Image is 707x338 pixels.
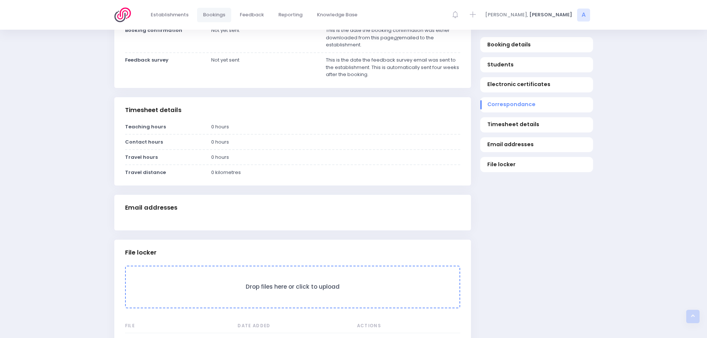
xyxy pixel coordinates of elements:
[357,323,398,329] span: Actions
[480,97,593,112] a: Correspondance
[125,138,163,145] strong: Contact hours
[206,27,321,49] div: Not yet sent
[145,8,195,22] a: Establishments
[203,11,225,19] span: Bookings
[321,56,465,78] div: This is the date the feedback survey email was sent to the establishment. This is automatically s...
[480,57,593,72] a: Students
[487,61,586,69] span: Students
[206,169,465,176] div: 0 kilometres
[125,106,181,114] h3: Timesheet details
[480,157,593,173] a: File locker
[394,34,399,41] u: or
[125,249,157,256] h3: File locker
[206,56,321,78] div: Not yet sent
[234,8,270,22] a: Feedback
[487,81,586,89] span: Electronic certificates
[577,9,590,22] span: A
[487,121,586,129] span: Timesheet details
[529,11,572,19] span: [PERSON_NAME]
[238,323,278,329] span: Date Added
[487,161,586,168] span: File locker
[125,169,166,176] strong: Travel distance
[125,123,166,130] strong: Teaching hours
[240,11,264,19] span: Feedback
[114,7,135,22] img: Logo
[151,11,189,19] span: Establishments
[317,11,357,19] span: Knowledge Base
[487,41,586,49] span: Booking details
[125,56,168,63] strong: Feedback survey
[125,27,182,34] strong: Booking confirmation
[125,154,158,161] strong: Travel hours
[133,283,452,291] h3: Drop files here or click to upload
[197,8,232,22] a: Bookings
[125,204,177,211] h3: Email addresses
[278,11,302,19] span: Reporting
[487,141,586,148] span: Email addresses
[272,8,309,22] a: Reporting
[480,77,593,92] a: Electronic certificates
[206,123,465,131] div: 0 hours
[487,101,586,109] span: Correspondance
[206,154,465,161] div: 0 hours
[311,8,364,22] a: Knowledge Base
[480,37,593,52] a: Booking details
[321,27,465,49] div: This is the date the booking confirmation was either downloaded from this page emailed to the est...
[125,323,166,329] span: File
[480,137,593,152] a: Email addresses
[485,11,528,19] span: [PERSON_NAME],
[206,138,465,146] div: 0 hours
[480,117,593,132] a: Timesheet details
